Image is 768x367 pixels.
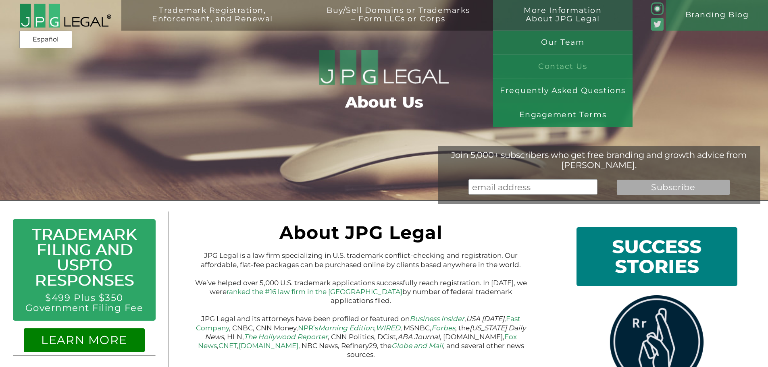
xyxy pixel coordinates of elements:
em: USA [DATE] [466,315,504,323]
a: [DOMAIN_NAME] [239,342,298,350]
a: Buy/Sell Domains or Trademarks– Form LLCs or Corps [304,6,493,37]
input: Subscribe [617,180,730,195]
a: Trademark Filing and USPTO Responses [32,225,137,290]
a: Fast Company [196,315,520,332]
p: We’ve helped over 5,000 U.S. trademark applications successfully reach registration. In [DATE], w... [192,278,530,305]
a: Frequently Asked Questions [493,79,633,103]
a: $499 Plus $350 Government Filing Fee [25,292,144,313]
a: The Hollywood Reporter [244,333,328,341]
em: ABA Journal [398,333,440,341]
a: Español [22,32,70,47]
input: email address [468,179,597,195]
a: Contact Us [493,55,633,79]
a: WIRED [376,324,400,332]
em: Morning Edition [318,324,374,332]
a: More InformationAbout JPG Legal [501,6,625,37]
a: Forbes [431,324,455,332]
img: Twitter_Social_Icon_Rounded_Square_Color-mid-green3-90.png [651,18,664,31]
h1: About JPG Legal [192,227,530,242]
p: JPG Legal and its attorneys have been profiled or featured on , , , CNBC, CNN Money, , , MSNBC, ,... [192,314,530,359]
a: Trademark Registration,Enforcement, and Renewal [129,6,296,37]
a: CNET [219,342,237,350]
img: 2016-logo-black-letters-3-r.png [19,3,112,28]
p: JPG Legal is a law firm specializing in U.S. trademark conflict-checking and registration. Our af... [192,251,530,269]
a: Business Insider [410,315,464,323]
a: Globe and Mail [391,342,443,350]
img: glyph-logo_May2016-green3-90.png [651,2,664,15]
a: LEARN MORE [41,333,127,347]
em: [US_STATE] Daily News [205,324,526,341]
a: Our Team [493,31,633,55]
h1: SUCCESS STORIES [584,235,730,279]
a: ranked the #16 law firm in the [GEOGRAPHIC_DATA] [227,288,402,296]
a: Fox News [198,333,517,350]
a: NPR’sMorning Edition [298,324,374,332]
a: Engagement Terms [493,103,633,127]
div: Join 5,000+ subscribers who get free branding and growth advice from [PERSON_NAME]. [438,150,760,170]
